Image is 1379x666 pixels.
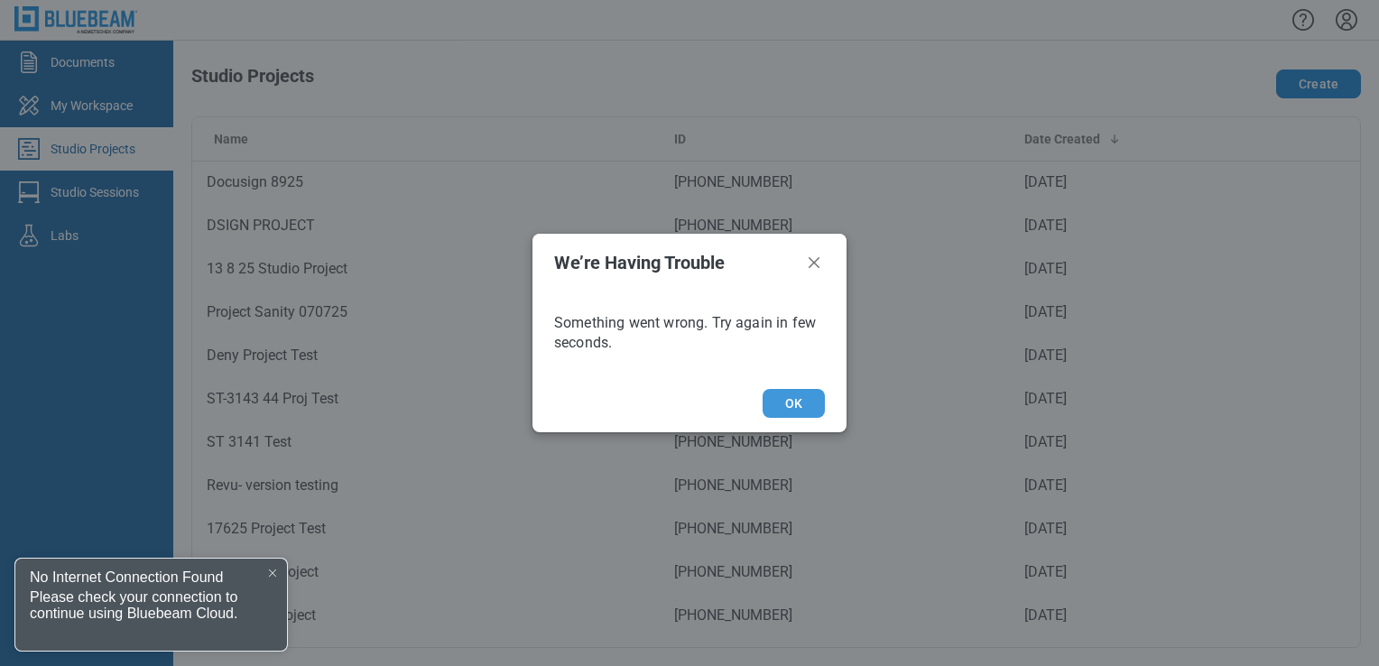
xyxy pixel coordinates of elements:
[554,313,825,353] div: Something went wrong. Try again in few seconds.
[803,252,825,273] button: Close
[554,253,796,273] h2: We’re Having Trouble
[30,566,223,586] div: No Internet Connection Found
[763,389,825,418] button: OK
[15,589,287,629] div: Please check your connection to continue using Bluebeam Cloud.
